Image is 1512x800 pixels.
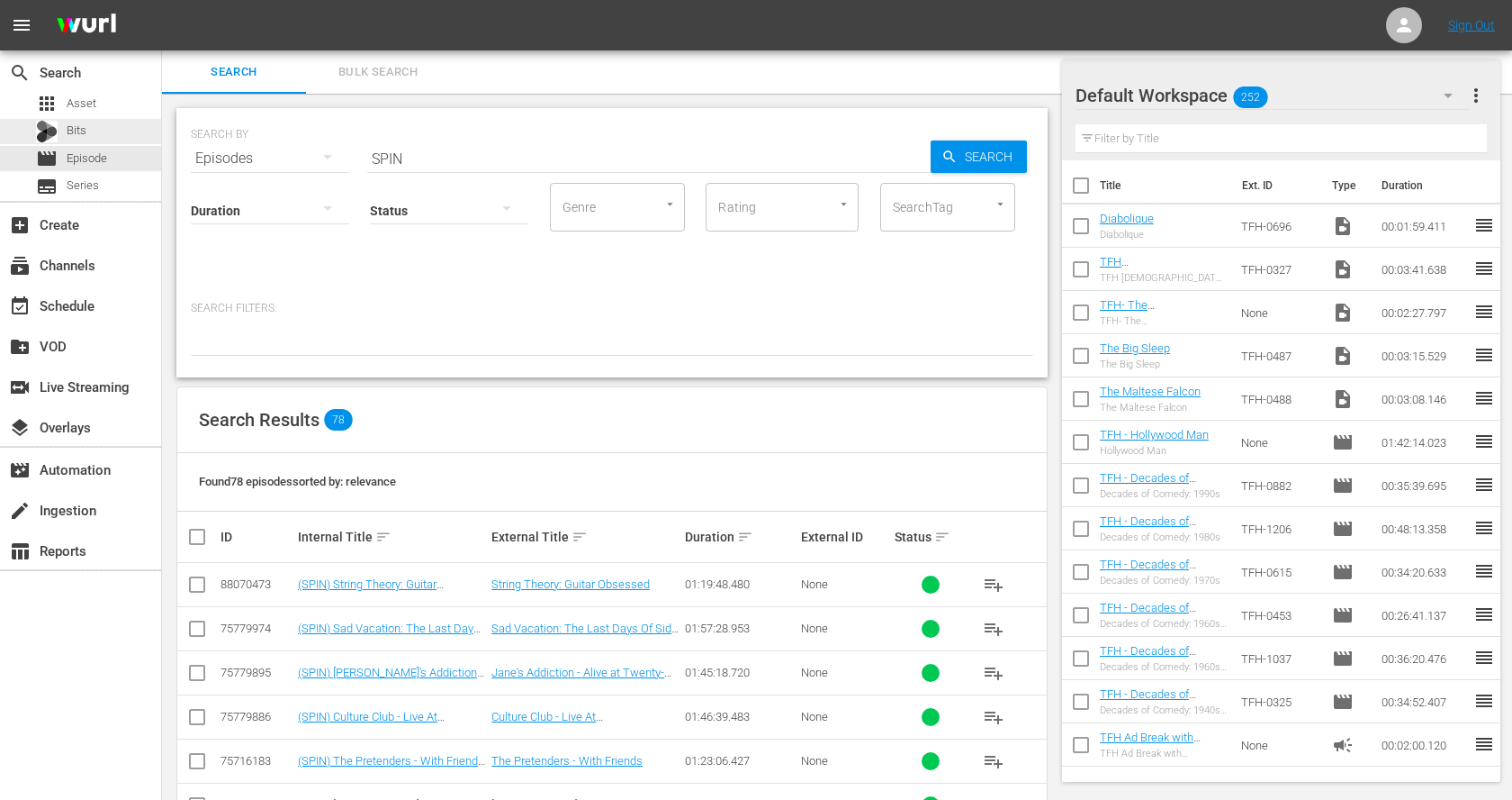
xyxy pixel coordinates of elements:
[1332,302,1354,323] span: Video
[1448,18,1495,32] a: Sign Out
[67,95,96,113] span: Asset
[491,526,679,548] div: External Title
[1234,594,1324,637] td: TFH-0453
[220,622,292,635] div: 75779974
[1473,604,1495,625] span: reorder
[835,195,852,213] button: Open
[1100,488,1228,500] div: Decades of Comedy: 1990s
[220,666,292,679] div: 75779895
[1465,74,1487,117] button: more_vert
[1100,428,1209,441] a: TFH - Hollywood Man
[1374,594,1473,637] td: 00:26:41.137
[1473,431,1495,452] span: reorder
[1332,388,1354,410] span: Video
[1374,723,1473,767] td: 00:02:00.120
[1100,532,1228,543] div: Decades of Comedy: 1980s
[220,577,292,591] div: 88070473
[1473,258,1495,279] span: reorder
[36,148,58,169] span: Episode
[191,133,349,184] div: Episodes
[298,526,486,548] div: Internal Title
[9,377,31,398] span: Live Streaming
[1374,680,1473,723] td: 00:34:52.407
[324,409,353,431] span: 78
[11,14,32,36] span: menu
[801,754,888,768] div: None
[1332,345,1354,367] span: Video
[1374,248,1473,291] td: 00:03:41.638
[685,526,796,548] div: Duration
[220,710,292,723] div: 75779886
[958,141,1027,173] span: Search
[9,336,31,358] span: VOD
[9,255,31,277] span: Channels
[491,754,643,768] a: The Pretenders - With Friends
[298,710,468,750] a: (SPIN) Culture Club - Live At [GEOGRAPHIC_DATA] (Captioned)(Final) (Charli XCX Cover Talk)
[1332,561,1354,583] span: Episode
[972,563,1015,606] button: playlist_add
[298,754,485,795] a: (SPIN) The Pretenders - With Friends (Captioned)(Final) (Run The Jewels Outakes)
[9,417,31,439] span: Overlays
[1234,507,1324,550] td: TFH-1206
[685,754,796,768] div: 01:23:06.427
[1374,507,1473,550] td: 00:48:13.358
[1473,647,1495,668] span: reorder
[1234,464,1324,507] td: TFH-0882
[685,666,796,679] div: 01:45:18.720
[1100,471,1196,498] a: TFH - Decades of Comedy: 1990s
[1332,605,1354,626] span: Episode
[685,622,796,635] div: 01:57:28.953
[1321,160,1371,211] th: Type
[1234,723,1324,767] td: None
[983,750,1004,772] span: playlist_add
[1100,705,1228,716] div: Decades of Comedy: 1940s to 1950s
[1234,248,1324,291] td: TFH-0327
[67,177,99,195] span: Series
[983,574,1004,595] span: playlist_add
[1234,550,1324,594] td: TFH-0615
[1100,402,1201,414] div: The Maltese Falcon
[992,195,1009,213] button: Open
[1473,387,1495,409] span: reorder
[1100,229,1154,241] div: Diabolique
[1332,518,1354,540] span: Episode
[9,500,31,522] span: Ingestion
[199,409,319,431] span: Search Results
[1100,445,1209,457] div: Hollywood Man
[1100,601,1210,628] a: TFH - Decades of Comedy: 1960s Vol. 2
[801,530,888,544] div: External ID
[685,710,796,723] div: 01:46:39.483
[571,529,588,545] span: sort
[1100,359,1170,370] div: The Big Sleep
[1100,385,1201,398] a: The Maltese Falcon
[1473,690,1495,712] span: reorder
[1100,315,1228,327] div: TFH- The [DEMOGRAPHIC_DATA] from [GEOGRAPHIC_DATA]
[801,577,888,591] div: None
[36,93,58,114] span: Asset
[317,62,439,83] span: Bulk Search
[1100,341,1170,355] a: The Big Sleep
[1234,421,1324,464] td: None
[661,195,679,213] button: Open
[972,695,1015,739] button: playlist_add
[1100,661,1228,673] div: Decades of Comedy: 1960s Vol. 1
[1332,648,1354,669] span: Episode
[1374,421,1473,464] td: 01:42:14.023
[9,541,31,562] span: Reports
[298,577,444,605] a: (SPIN) String Theory: Guitar Obsessed (Captioned)(Final)
[298,666,484,720] a: (SPIN) [PERSON_NAME]'s Addiction - Alive at Twenty-Five (Captioned)(Final) ([PERSON_NAME] In My R...
[1473,344,1495,366] span: reorder
[1332,259,1354,280] span: Video
[1100,212,1154,225] a: Diabolique
[1473,214,1495,236] span: reorder
[1473,517,1495,539] span: reorder
[375,529,391,545] span: sort
[191,301,1033,316] p: Search Filters:
[67,122,86,140] span: Bits
[1100,558,1196,585] a: TFH - Decades of Comedy: 1970s
[1332,691,1354,713] span: Episode
[1465,85,1487,106] span: more_vert
[1332,734,1354,756] span: Ad
[199,475,396,488] span: Found 78 episodes sorted by: relevance
[1374,205,1473,248] td: 00:01:59.411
